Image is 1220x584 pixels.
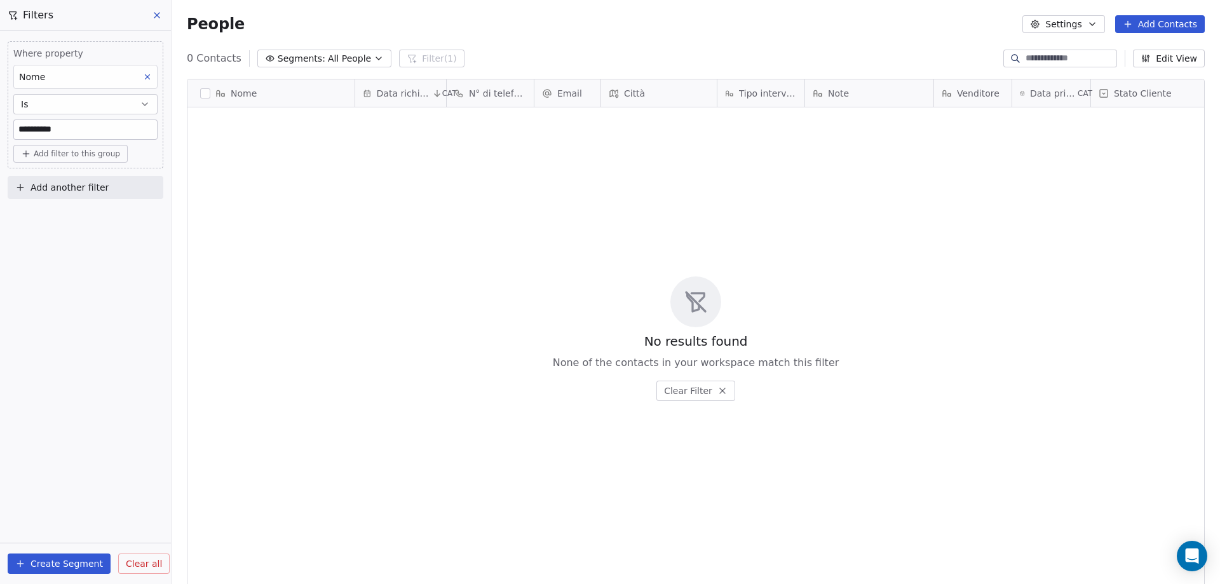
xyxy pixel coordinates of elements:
[1114,87,1172,100] span: Stato Cliente
[957,87,1000,100] span: Venditore
[934,79,1012,107] div: Venditore
[1078,88,1092,98] span: CAT
[601,79,717,107] div: Città
[355,79,446,107] div: Data richiestaCAT
[187,107,355,563] div: grid
[717,79,804,107] div: Tipo intervento
[656,381,735,401] button: Clear Filter
[1091,79,1208,107] div: Stato Cliente
[1115,15,1205,33] button: Add Contacts
[1030,87,1075,100] span: Data primo contatto
[187,51,241,66] span: 0 Contacts
[231,87,257,100] span: Nome
[534,79,600,107] div: Email
[1133,50,1205,67] button: Edit View
[805,79,933,107] div: Note
[328,52,371,65] span: All People
[557,87,582,100] span: Email
[442,88,457,98] span: CAT
[1022,15,1104,33] button: Settings
[278,52,325,65] span: Segments:
[187,79,355,107] div: Nome
[1012,79,1090,107] div: Data primo contattoCAT
[553,355,839,370] span: None of the contacts in your workspace match this filter
[399,50,464,67] button: Filter(1)
[469,87,526,100] span: N° di telefono
[187,15,245,34] span: People
[644,332,748,350] span: No results found
[447,79,534,107] div: N° di telefono
[377,87,430,100] span: Data richiesta
[739,87,797,100] span: Tipo intervento
[828,87,849,100] span: Note
[1177,541,1207,571] div: Open Intercom Messenger
[624,87,645,100] span: Città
